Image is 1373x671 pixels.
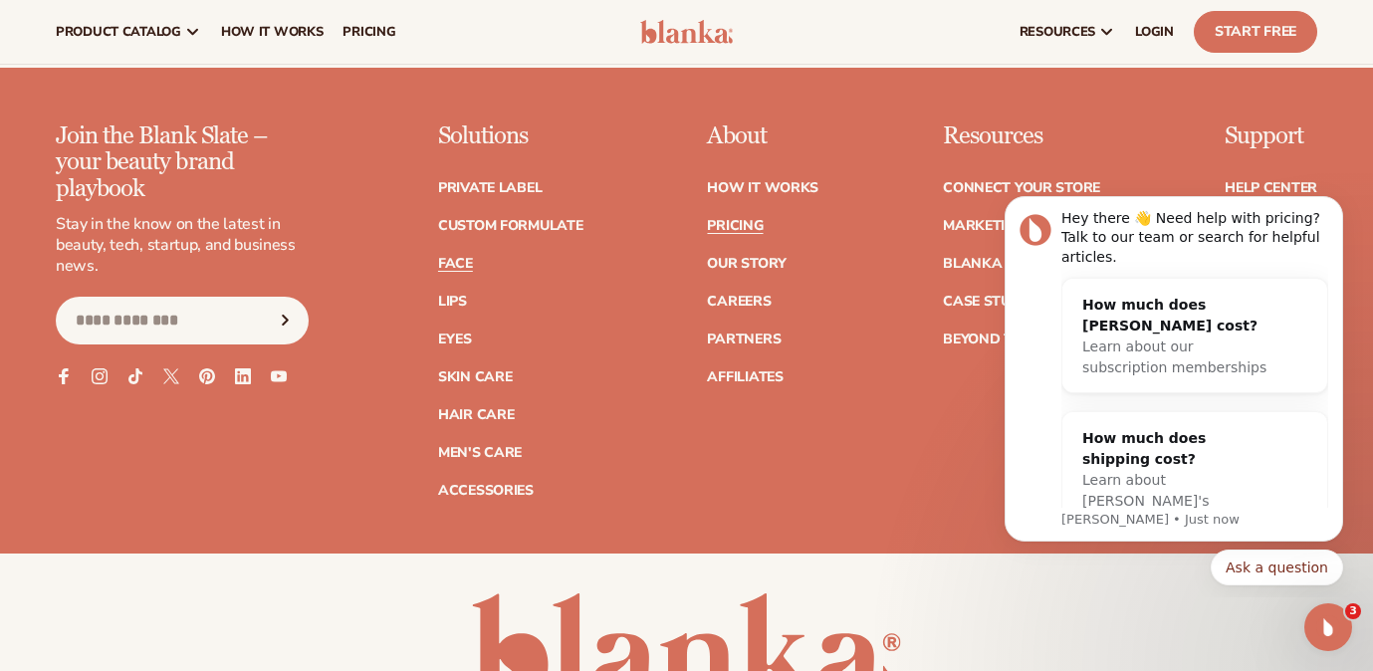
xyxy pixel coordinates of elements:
a: Careers [707,295,771,309]
a: Our Story [707,257,786,271]
a: Hair Care [438,408,514,422]
button: Subscribe [264,297,308,344]
a: Skin Care [438,370,512,384]
span: product catalog [56,24,181,40]
span: LOGIN [1135,24,1174,40]
a: Partners [707,333,781,346]
span: How It Works [221,24,324,40]
a: Case Studies [943,295,1041,309]
span: 3 [1345,603,1361,619]
a: Start Free [1194,11,1317,53]
p: Join the Blank Slate – your beauty brand playbook [56,123,309,202]
a: Private label [438,181,542,195]
p: About [707,123,818,149]
p: Solutions [438,123,583,149]
span: pricing [343,24,395,40]
p: Stay in the know on the latest in beauty, tech, startup, and business news. [56,214,309,276]
a: Lips [438,295,467,309]
a: Blanka Academy [943,257,1075,271]
a: Marketing services [943,219,1094,233]
a: Beyond the brand [943,333,1086,346]
iframe: Intercom notifications message [975,179,1373,597]
img: logo [640,20,734,44]
a: Men's Care [438,446,522,460]
a: Eyes [438,333,472,346]
p: Support [1225,123,1317,149]
span: resources [1020,24,1095,40]
iframe: Intercom live chat [1304,603,1352,651]
a: How It Works [707,181,818,195]
a: Custom formulate [438,219,583,233]
a: Pricing [707,219,763,233]
a: Connect your store [943,181,1100,195]
a: Face [438,257,473,271]
p: Resources [943,123,1100,149]
a: Affiliates [707,370,783,384]
a: Accessories [438,484,534,498]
